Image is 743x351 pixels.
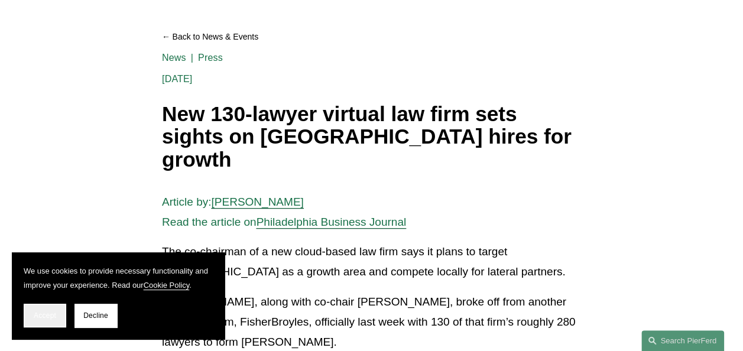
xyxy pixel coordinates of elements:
[24,304,66,327] button: Accept
[257,216,407,228] a: Philadelphia Business Journal
[24,264,213,292] p: We use cookies to provide necessary functionality and improve your experience. Read our .
[162,103,581,171] h1: New 130-lawyer virtual law firm sets sights on [GEOGRAPHIC_DATA] hires for growth
[162,216,257,228] span: Read the article on
[641,330,724,351] a: Search this site
[162,74,192,84] span: [DATE]
[34,311,56,320] span: Accept
[83,311,108,320] span: Decline
[211,196,303,208] a: [PERSON_NAME]
[162,53,186,63] a: News
[162,242,581,282] p: The co-chairman of a new cloud-based law firm says it plans to target [GEOGRAPHIC_DATA] as a grow...
[162,27,581,47] a: Back to News & Events
[74,304,117,327] button: Decline
[162,196,211,208] span: Article by:
[198,53,223,63] a: Press
[144,281,190,290] a: Cookie Policy
[12,252,225,339] section: Cookie banner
